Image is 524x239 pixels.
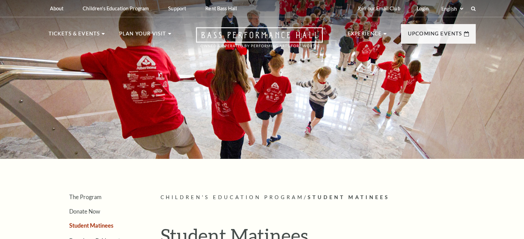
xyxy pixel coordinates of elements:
[161,193,476,202] p: /
[348,30,382,42] p: Experience
[50,6,64,11] p: About
[205,6,237,11] p: Rent Bass Hall
[83,6,149,11] p: Children's Education Program
[168,6,186,11] p: Support
[69,208,100,215] a: Donate Now
[408,30,462,42] p: Upcoming Events
[69,194,101,200] a: The Program
[440,6,464,12] select: Select:
[119,30,166,42] p: Plan Your Visit
[161,194,304,200] span: Children's Education Program
[69,222,113,229] a: Student Matinees
[308,194,390,200] span: Student Matinees
[49,30,100,42] p: Tickets & Events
